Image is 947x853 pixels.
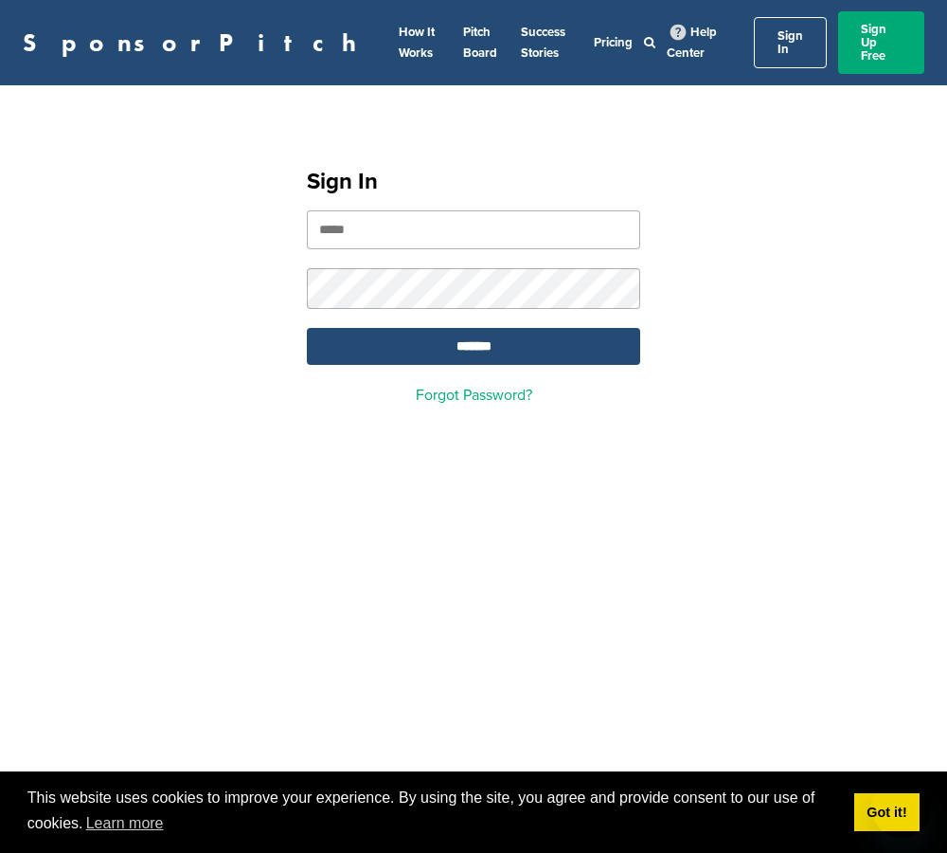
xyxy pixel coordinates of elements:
[521,25,565,61] a: Success Stories
[416,386,532,405] a: Forgot Password?
[463,25,497,61] a: Pitch Board
[27,787,839,838] span: This website uses cookies to improve your experience. By using the site, you agree and provide co...
[83,809,167,838] a: learn more about cookies
[754,17,827,68] a: Sign In
[871,777,932,838] iframe: Button to launch messaging window
[399,25,435,61] a: How It Works
[838,11,924,74] a: Sign Up Free
[594,35,633,50] a: Pricing
[307,165,640,199] h1: Sign In
[667,21,717,64] a: Help Center
[854,793,920,831] a: dismiss cookie message
[23,30,368,55] a: SponsorPitch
